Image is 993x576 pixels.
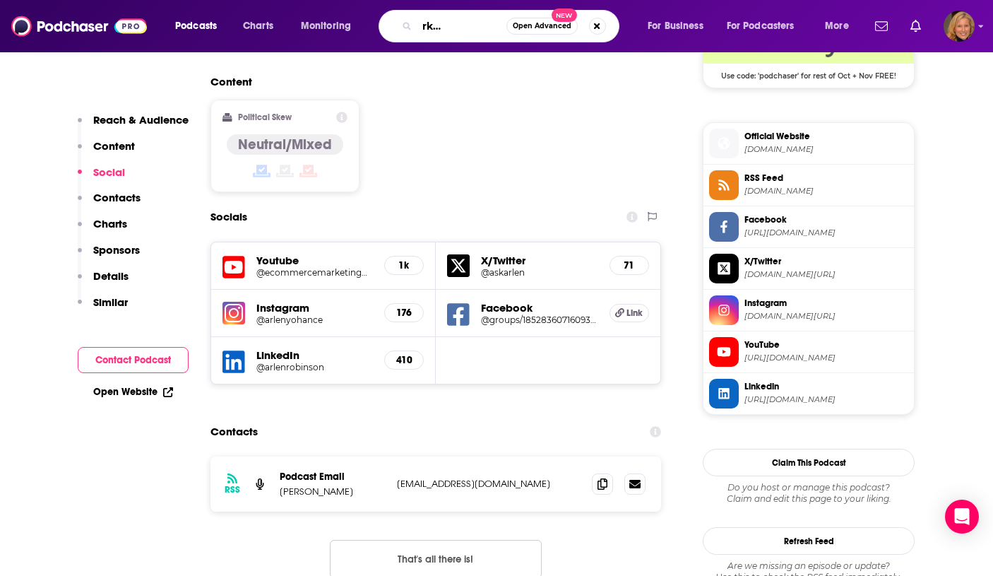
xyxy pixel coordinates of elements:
[744,130,908,143] span: Official Website
[256,315,373,325] a: @arlenyohance
[744,228,908,238] span: https://www.facebook.com/groups/1852836071609326
[93,165,125,179] p: Social
[709,379,908,409] a: Linkedin[URL][DOMAIN_NAME]
[78,295,128,322] button: Similar
[744,144,908,155] span: ecommercemarketingpodcast.com
[93,295,128,309] p: Similar
[165,15,235,37] button: open menu
[506,18,578,35] button: Open AdvancedNew
[638,15,721,37] button: open menu
[243,16,273,36] span: Charts
[396,259,412,271] h5: 1k
[744,269,908,280] span: twitter.com/askarlen
[709,337,908,367] a: YouTube[URL][DOMAIN_NAME]
[396,354,412,366] h5: 410
[905,14,927,38] a: Show notifications dropdown
[396,307,412,319] h5: 176
[93,113,189,127] p: Reach & Audience
[175,16,217,36] span: Podcasts
[944,11,975,42] button: Show profile menu
[622,259,637,271] h5: 71
[291,15,369,37] button: open menu
[744,353,908,363] span: https://www.youtube.com/@ecommercemarketingpodcast
[727,16,795,36] span: For Podcasters
[744,255,908,268] span: X/Twitter
[481,301,598,315] h5: Facebook
[703,482,915,493] span: Do you host or manage this podcast?
[703,527,915,555] button: Refresh Feed
[481,315,598,325] a: @groups/1852836071609326
[744,297,908,310] span: Instagram
[703,64,914,81] span: Use code: 'podchaser' for rest of Oct + Nov FREE!
[93,217,127,230] p: Charts
[815,15,867,37] button: open menu
[210,204,247,230] h2: Socials
[78,191,141,217] button: Contacts
[93,139,135,153] p: Content
[397,478,581,490] p: [EMAIL_ADDRESS][DOMAIN_NAME]
[744,172,908,184] span: RSS Feed
[280,486,386,498] p: [PERSON_NAME]
[709,295,908,325] a: Instagram[DOMAIN_NAME][URL]
[481,254,598,267] h5: X/Twitter
[744,380,908,393] span: Linkedin
[78,269,129,295] button: Details
[78,113,189,139] button: Reach & Audience
[825,16,849,36] span: More
[703,482,915,505] div: Claim and edit this page to your liking.
[709,129,908,158] a: Official Website[DOMAIN_NAME]
[210,75,650,88] h2: Content
[93,269,129,283] p: Details
[93,191,141,204] p: Contacts
[256,348,373,362] h5: LinkedIn
[78,347,189,373] button: Contact Podcast
[234,15,282,37] a: Charts
[552,8,577,22] span: New
[944,11,975,42] img: User Profile
[11,13,147,40] img: Podchaser - Follow, Share and Rate Podcasts
[256,362,373,372] a: @arlenrobinson
[210,418,258,445] h2: Contacts
[703,21,914,79] a: Libsyn Deal: Use code: 'podchaser' for rest of Oct + Nov FREE!
[417,15,506,37] input: Search podcasts, credits, & more...
[744,213,908,226] span: Facebook
[238,136,332,153] h4: Neutral/Mixed
[513,23,571,30] span: Open Advanced
[744,186,908,196] span: ecommercemarketingpodcast.libsyn.com
[744,339,908,351] span: YouTube
[256,301,373,315] h5: Instagram
[610,304,649,322] a: Link
[256,267,373,278] a: @ecommercemarketingpodcast
[301,16,351,36] span: Monitoring
[222,302,245,324] img: iconImage
[280,471,386,483] p: Podcast Email
[225,484,240,495] h3: RSS
[648,16,703,36] span: For Business
[78,243,140,269] button: Sponsors
[709,170,908,200] a: RSS Feed[DOMAIN_NAME]
[78,217,127,243] button: Charts
[944,11,975,42] span: Logged in as LauraHVM
[256,254,373,267] h5: Youtube
[718,15,815,37] button: open menu
[238,112,292,122] h2: Political Skew
[626,307,643,319] span: Link
[945,500,979,534] div: Open Intercom Messenger
[392,10,633,42] div: Search podcasts, credits, & more...
[709,254,908,283] a: X/Twitter[DOMAIN_NAME][URL]
[744,311,908,322] span: instagram.com/arlenyohance
[703,449,915,476] button: Claim This Podcast
[78,139,135,165] button: Content
[869,14,893,38] a: Show notifications dropdown
[93,386,173,398] a: Open Website
[481,267,598,278] a: @askarlen
[93,243,140,257] p: Sponsors
[709,212,908,242] a: Facebook[URL][DOMAIN_NAME]
[744,394,908,405] span: https://www.linkedin.com/in/arlenrobinson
